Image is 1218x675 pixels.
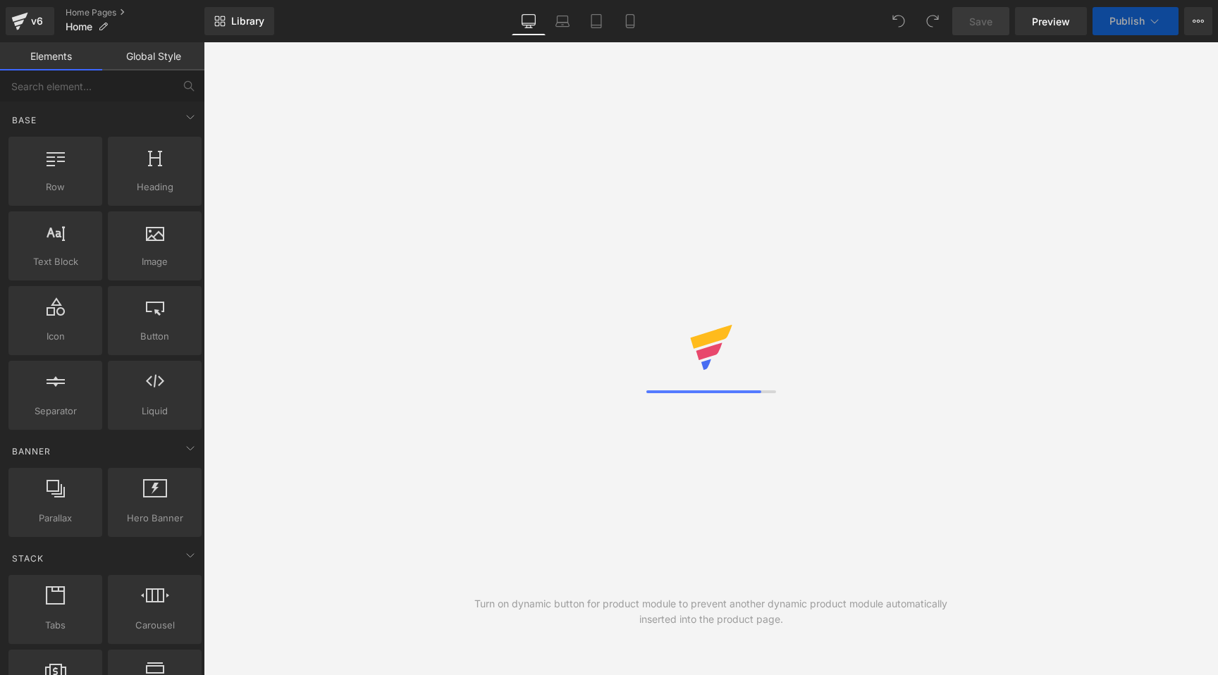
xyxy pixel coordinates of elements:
span: Icon [13,329,98,344]
button: Undo [885,7,913,35]
a: v6 [6,7,54,35]
a: Tablet [579,7,613,35]
span: Banner [11,445,52,458]
a: Desktop [512,7,546,35]
span: Liquid [112,404,197,419]
button: Publish [1093,7,1179,35]
span: Heading [112,180,197,194]
button: Redo [918,7,947,35]
div: Turn on dynamic button for product module to prevent another dynamic product module automatically... [457,596,965,627]
span: Parallax [13,511,98,526]
a: Preview [1015,7,1087,35]
span: Library [231,15,264,27]
span: Hero Banner [112,511,197,526]
span: Row [13,180,98,194]
span: Text Block [13,254,98,269]
a: Mobile [613,7,647,35]
span: Home [66,21,92,32]
span: Separator [13,404,98,419]
span: Save [969,14,992,29]
a: New Library [204,7,274,35]
a: Laptop [546,7,579,35]
a: Global Style [102,42,204,70]
span: Publish [1109,16,1145,27]
span: Carousel [112,618,197,633]
span: Preview [1032,14,1070,29]
span: Image [112,254,197,269]
span: Stack [11,552,45,565]
span: Tabs [13,618,98,633]
button: More [1184,7,1212,35]
span: Button [112,329,197,344]
div: v6 [28,12,46,30]
a: Home Pages [66,7,204,18]
span: Base [11,113,38,127]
